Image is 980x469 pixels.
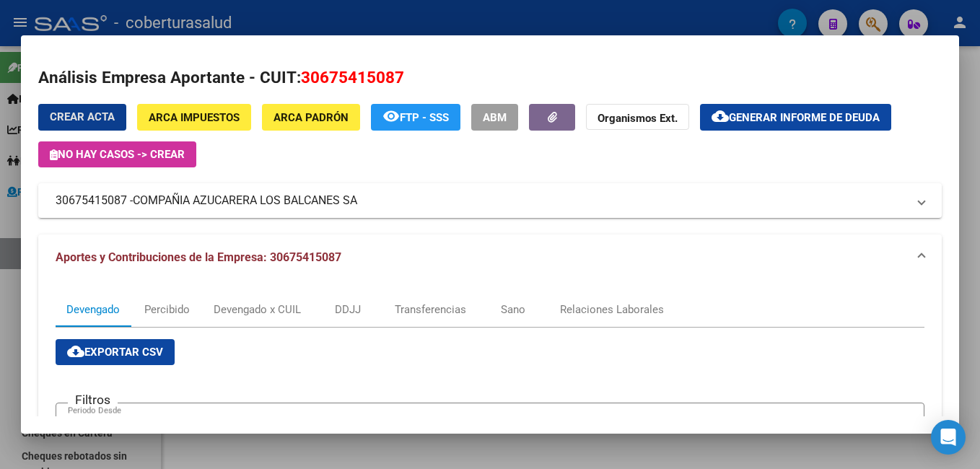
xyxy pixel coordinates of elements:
mat-icon: remove_red_eye [382,108,400,125]
div: Percibido [144,302,190,317]
h3: Filtros [68,392,118,408]
button: Generar informe de deuda [700,104,891,131]
button: Organismos Ext. [586,104,689,131]
strong: Organismos Ext. [598,112,678,125]
span: 30675415087 [301,68,404,87]
mat-icon: cloud_download [67,343,84,360]
mat-panel-title: 30675415087 - [56,192,907,209]
button: ABM [471,104,518,131]
span: No hay casos -> Crear [50,148,185,161]
button: ARCA Padrón [262,104,360,131]
button: Crear Acta [38,104,126,131]
div: Sano [501,302,525,317]
span: ABM [483,111,507,124]
h2: Análisis Empresa Aportante - CUIT: [38,66,942,90]
button: ARCA Impuestos [137,104,251,131]
div: Devengado [66,302,120,317]
div: Transferencias [395,302,466,317]
div: Relaciones Laborales [560,302,664,317]
mat-expansion-panel-header: Aportes y Contribuciones de la Empresa: 30675415087 [38,234,942,281]
mat-icon: cloud_download [712,108,729,125]
div: Devengado x CUIL [214,302,301,317]
span: Aportes y Contribuciones de la Empresa: 30675415087 [56,250,341,264]
div: DDJJ [335,302,361,317]
span: Generar informe de deuda [729,111,880,124]
span: Exportar CSV [67,346,163,359]
div: Open Intercom Messenger [931,420,966,455]
span: ARCA Impuestos [149,111,240,124]
mat-expansion-panel-header: 30675415087 -COMPAÑIA AZUCARERA LOS BALCANES SA [38,183,942,218]
span: Crear Acta [50,110,115,123]
button: No hay casos -> Crear [38,141,196,167]
span: COMPAÑIA AZUCARERA LOS BALCANES SA [133,192,357,209]
span: FTP - SSS [400,111,449,124]
button: Exportar CSV [56,339,175,365]
button: FTP - SSS [371,104,460,131]
span: ARCA Padrón [274,111,349,124]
